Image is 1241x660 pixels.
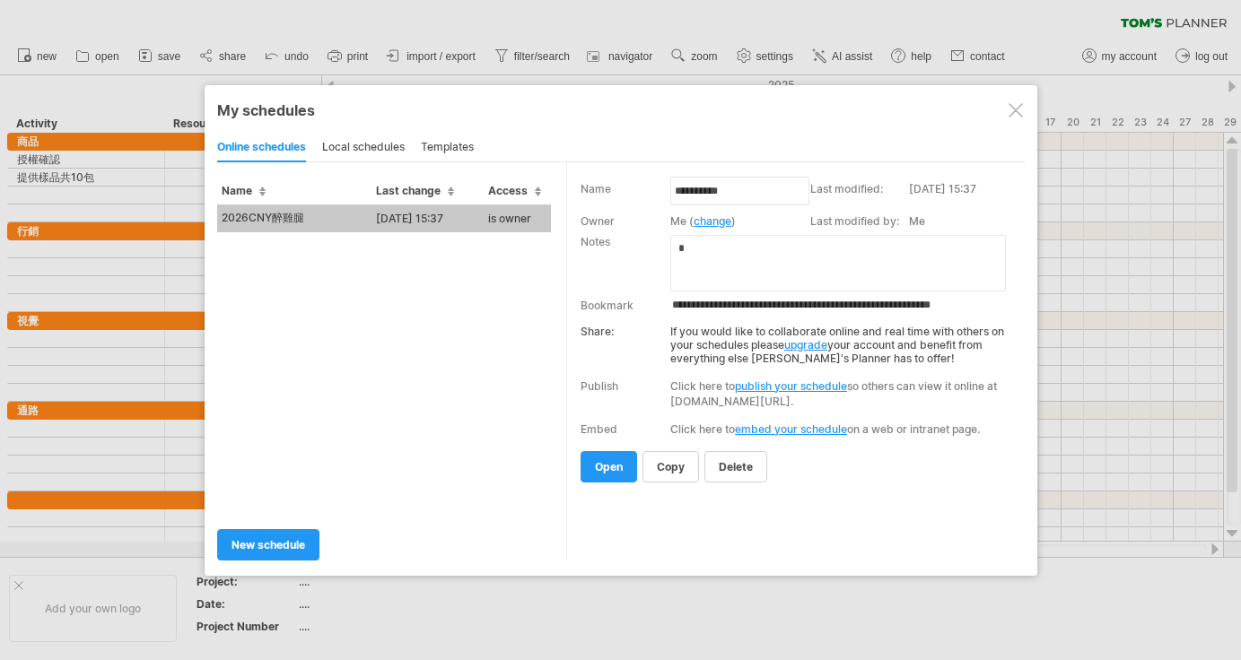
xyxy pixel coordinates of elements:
div: templates [421,134,474,162]
td: Last modified: [810,180,909,213]
a: embed your schedule [735,422,847,436]
strong: Share: [581,325,614,338]
span: delete [719,460,753,473]
span: Last change [376,184,454,197]
td: is owner [484,204,551,232]
div: My schedules [217,101,1025,119]
div: Publish [581,379,618,393]
div: online schedules [217,134,306,162]
div: Embed [581,422,617,436]
td: Me [909,213,1019,233]
div: Click here to on a web or intranet page. [670,422,1012,436]
a: new schedule [217,529,319,560]
span: open [595,460,623,473]
td: Name [581,180,670,213]
td: Last modified by: [810,213,909,233]
a: copy [642,451,699,482]
td: Owner [581,213,670,233]
a: delete [704,451,767,482]
td: [DATE] 15:37 [371,204,484,232]
div: Me ( ) [670,214,801,228]
a: publish your schedule [735,379,847,393]
div: If you would like to collaborate online and real time with others on your schedules please your a... [581,316,1012,365]
span: new schedule [232,538,305,551]
a: open [581,451,637,482]
td: Notes [581,233,670,293]
td: Bookmark [581,293,670,316]
a: upgrade [784,338,827,352]
td: [DATE] 15:37 [909,180,1019,213]
span: copy [657,460,685,473]
td: 2026CNY醉雞腿 [217,204,371,232]
div: local schedules [322,134,405,162]
div: Click here to so others can view it online at [DOMAIN_NAME][URL]. [670,378,1012,409]
span: Name [222,184,266,197]
span: Access [488,184,541,197]
a: change [694,214,731,228]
